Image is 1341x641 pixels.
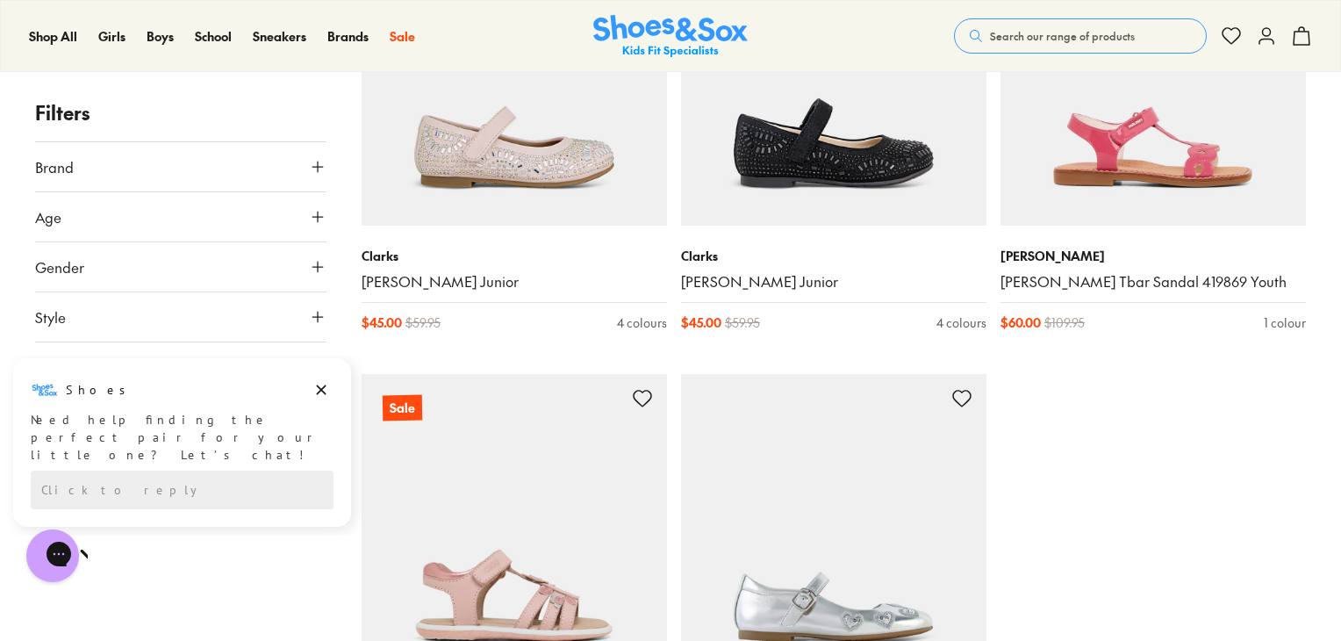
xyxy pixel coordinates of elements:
[362,272,667,292] a: [PERSON_NAME] Junior
[1000,272,1306,292] a: [PERSON_NAME] Tbar Sandal 419869 Youth
[31,55,333,108] div: Need help finding the perfect pair for your little one? Let’s chat!
[253,27,306,45] span: Sneakers
[13,3,351,171] div: Campaign message
[405,313,441,332] span: $ 59.95
[31,20,59,48] img: Shoes logo
[383,395,422,421] p: Sale
[390,27,415,45] span: Sale
[98,27,125,45] span: Girls
[35,256,84,277] span: Gender
[390,27,415,46] a: Sale
[35,206,61,227] span: Age
[990,28,1135,44] span: Search our range of products
[1044,313,1085,332] span: $ 109.95
[593,15,748,58] img: SNS_Logo_Responsive.svg
[936,313,986,332] div: 4 colours
[18,523,88,588] iframe: Gorgias live chat messenger
[681,313,721,332] span: $ 45.00
[35,156,74,177] span: Brand
[35,142,326,191] button: Brand
[309,22,333,47] button: Dismiss campaign
[98,27,125,46] a: Girls
[195,27,232,46] a: School
[1000,313,1041,332] span: $ 60.00
[362,313,402,332] span: $ 45.00
[954,18,1207,54] button: Search our range of products
[66,25,135,43] h3: Shoes
[1000,247,1306,265] p: [PERSON_NAME]
[29,27,77,46] a: Shop All
[35,306,66,328] span: Style
[35,292,326,342] button: Style
[13,20,351,108] div: Message from Shoes. Need help finding the perfect pair for your little one? Let’s chat!
[147,27,174,46] a: Boys
[362,247,667,265] p: Clarks
[1264,313,1306,332] div: 1 colour
[681,247,986,265] p: Clarks
[35,342,326,392] button: Colour
[29,27,77,45] span: Shop All
[35,242,326,292] button: Gender
[253,27,306,46] a: Sneakers
[31,115,333,154] div: Reply to the campaigns
[147,27,174,45] span: Boys
[725,313,760,332] span: $ 59.95
[35,192,326,241] button: Age
[195,27,232,45] span: School
[593,15,748,58] a: Shoes & Sox
[35,98,326,127] p: Filters
[327,27,369,46] a: Brands
[327,27,369,45] span: Brands
[617,313,667,332] div: 4 colours
[681,272,986,292] a: [PERSON_NAME] Junior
